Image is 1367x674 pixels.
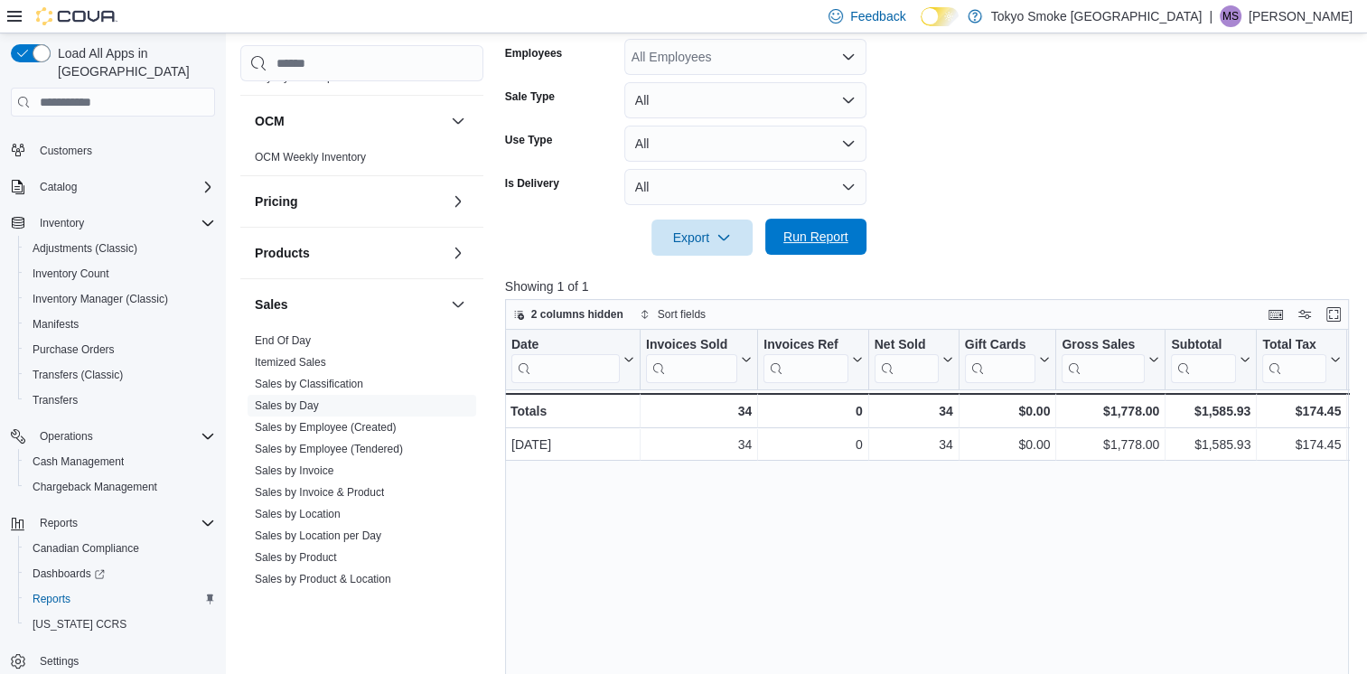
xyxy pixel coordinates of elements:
div: 34 [646,434,752,455]
span: Sales by Day [255,398,319,413]
button: Pricing [447,191,469,212]
button: Sales [447,294,469,315]
span: Chargeback Management [33,480,157,494]
a: Purchase Orders [25,339,122,360]
button: Transfers [18,388,222,413]
button: Run Report [765,219,866,255]
div: $174.45 [1262,400,1341,422]
span: Catalog [33,176,215,198]
input: Dark Mode [921,7,959,26]
button: Purchase Orders [18,337,222,362]
span: Sales by Employee (Created) [255,420,397,435]
button: Net Sold [874,337,952,383]
div: 34 [875,434,953,455]
div: OCM [240,146,483,175]
span: Feedback [850,7,905,25]
span: Inventory [33,212,215,234]
button: Inventory Count [18,261,222,286]
span: Sales by Employee (Tendered) [255,442,403,456]
a: Sales by Location per Day [255,529,381,542]
div: 0 [763,434,862,455]
a: Sales by Invoice [255,464,333,477]
div: Net Sold [874,337,938,383]
a: Settings [33,651,86,672]
span: Operations [33,426,215,447]
button: Pricing [255,192,444,211]
div: Gift Card Sales [964,337,1035,383]
span: Customers [40,144,92,158]
a: Canadian Compliance [25,538,146,559]
div: $1,778.00 [1062,400,1159,422]
p: | [1209,5,1213,27]
button: Products [255,244,444,262]
a: Customers [33,140,99,162]
span: Reports [40,516,78,530]
span: Run Report [783,228,848,246]
div: 34 [646,400,752,422]
span: Transfers (Classic) [25,364,215,386]
div: Total Tax [1262,337,1326,354]
button: Reports [18,586,222,612]
span: Adjustments (Classic) [25,238,215,259]
div: $1,778.00 [1062,434,1159,455]
button: Gift Cards [964,337,1050,383]
span: Canadian Compliance [33,541,139,556]
div: Invoices Ref [763,337,847,354]
span: Operations [40,429,93,444]
button: [US_STATE] CCRS [18,612,222,637]
button: Enter fullscreen [1323,304,1344,325]
div: Totals [510,400,634,422]
button: Transfers (Classic) [18,362,222,388]
span: Sales by Invoice [255,463,333,478]
a: Sales by Product [255,551,337,564]
a: Chargeback Management [25,476,164,498]
a: Sales by Classification [255,378,363,390]
p: Showing 1 of 1 [505,277,1358,295]
div: Invoices Sold [646,337,737,383]
a: Sales by Day [255,399,319,412]
span: Catalog [40,180,77,194]
div: Invoices Ref [763,337,847,383]
span: Dashboards [25,563,215,585]
button: Products [447,242,469,264]
button: Manifests [18,312,222,337]
span: Settings [33,650,215,672]
div: $0.00 [964,400,1050,422]
a: Dashboards [18,561,222,586]
span: Load All Apps in [GEOGRAPHIC_DATA] [51,44,215,80]
button: Inventory [33,212,91,234]
div: Melissa Simon [1220,5,1241,27]
button: Gross Sales [1062,337,1159,383]
div: Subtotal [1171,337,1236,383]
span: Manifests [25,314,215,335]
a: Adjustments (Classic) [25,238,145,259]
p: Tokyo Smoke [GEOGRAPHIC_DATA] [991,5,1203,27]
button: All [624,126,866,162]
span: Inventory Manager (Classic) [33,292,168,306]
button: Cash Management [18,449,222,474]
h3: Products [255,244,310,262]
button: Keyboard shortcuts [1265,304,1287,325]
button: Invoices Sold [646,337,752,383]
span: Transfers (Classic) [33,368,123,382]
span: Reports [33,512,215,534]
span: Inventory Count [25,263,215,285]
button: Chargeback Management [18,474,222,500]
img: Cova [36,7,117,25]
span: Sales by Location per Day [255,529,381,543]
h3: OCM [255,112,285,130]
span: Inventory [40,216,84,230]
button: Operations [4,424,222,449]
div: $0.00 [965,434,1051,455]
a: Inventory Count [25,263,117,285]
div: [DATE] [511,434,634,455]
label: Is Delivery [505,176,559,191]
span: OCM Weekly Inventory [255,150,366,164]
button: Reports [33,512,85,534]
label: Employees [505,46,562,61]
div: $1,585.93 [1171,400,1250,422]
div: Gift Cards [964,337,1035,354]
h3: Pricing [255,192,297,211]
button: Catalog [33,176,84,198]
button: Canadian Compliance [18,536,222,561]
